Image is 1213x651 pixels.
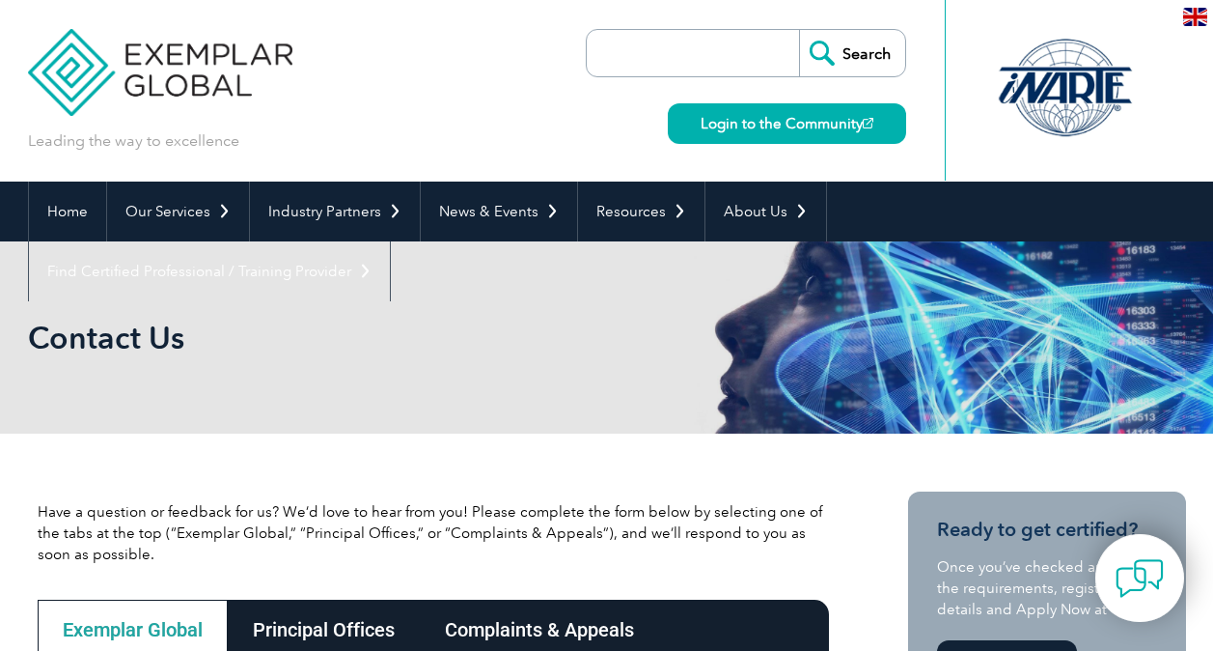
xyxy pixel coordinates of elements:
[937,556,1157,620] p: Once you’ve checked and met the requirements, register your details and Apply Now at
[107,182,249,241] a: Our Services
[937,518,1157,542] h3: Ready to get certified?
[578,182,704,241] a: Resources
[28,130,239,152] p: Leading the way to excellence
[29,182,106,241] a: Home
[1116,554,1164,603] img: contact-chat.png
[28,319,769,356] h1: Contact Us
[1183,8,1207,26] img: en
[29,241,390,301] a: Find Certified Professional / Training Provider
[38,501,829,565] p: Have a question or feedback for us? We’d love to hear from you! Please complete the form below by...
[668,103,906,144] a: Login to the Community
[250,182,420,241] a: Industry Partners
[421,182,577,241] a: News & Events
[799,30,905,76] input: Search
[863,118,873,128] img: open_square.png
[705,182,826,241] a: About Us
